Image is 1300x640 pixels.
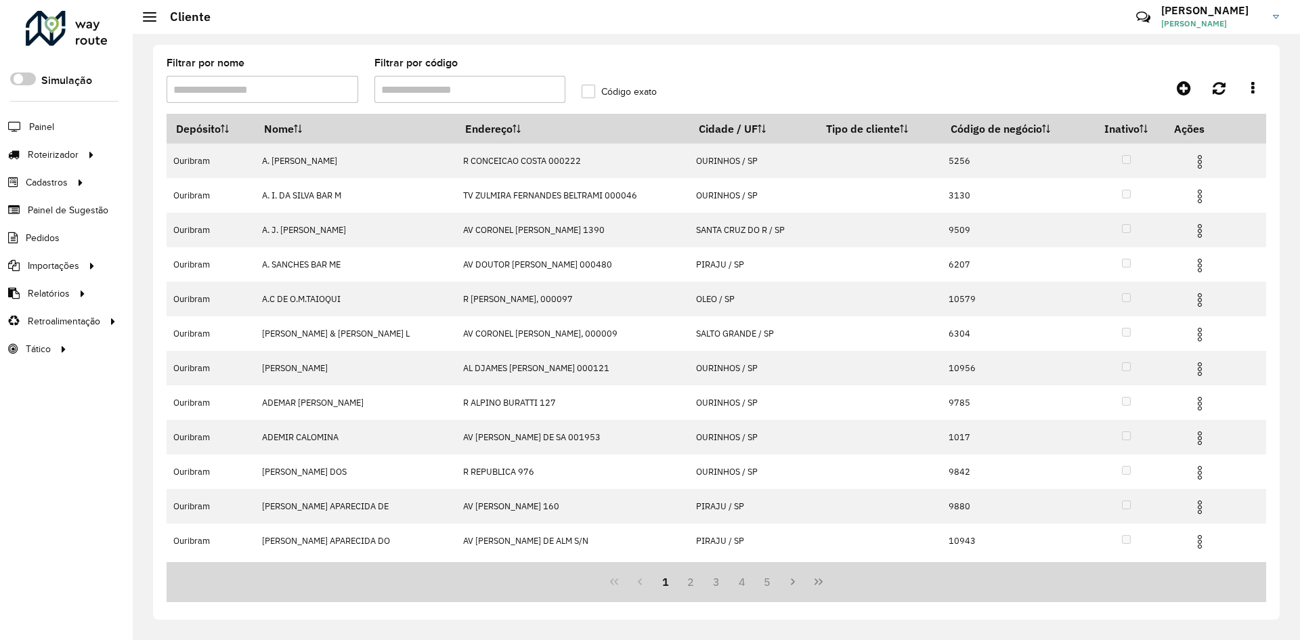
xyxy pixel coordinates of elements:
[941,213,1087,247] td: 9509
[26,231,60,245] span: Pedidos
[941,524,1087,558] td: 10943
[255,114,456,144] th: Nome
[1161,18,1263,30] span: [PERSON_NAME]
[167,385,255,420] td: Ouribram
[167,55,244,71] label: Filtrar por nome
[456,524,689,558] td: AV [PERSON_NAME] DE ALM S/N
[28,148,79,162] span: Roteirizador
[26,342,51,356] span: Tático
[689,213,817,247] td: SANTA CRUZ DO R / SP
[941,247,1087,282] td: 6207
[255,420,456,454] td: ADEMIR CALOMINA
[167,282,255,316] td: Ouribram
[255,282,456,316] td: A.C DE O.M.TAIOQUI
[780,569,806,595] button: Next Page
[28,259,79,273] span: Importações
[689,351,817,385] td: OURINHOS / SP
[1165,114,1246,143] th: Ações
[167,524,255,558] td: Ouribram
[689,282,817,316] td: OLEO / SP
[689,247,817,282] td: PIRAJU / SP
[255,351,456,385] td: [PERSON_NAME]
[167,247,255,282] td: Ouribram
[689,144,817,178] td: OURINHOS / SP
[255,247,456,282] td: A. SANCHES BAR ME
[167,420,255,454] td: Ouribram
[941,178,1087,213] td: 3130
[456,489,689,524] td: AV [PERSON_NAME] 160
[941,385,1087,420] td: 9785
[941,282,1087,316] td: 10579
[941,351,1087,385] td: 10956
[456,420,689,454] td: AV [PERSON_NAME] DE SA 001953
[456,213,689,247] td: AV CORONEL [PERSON_NAME] 1390
[941,114,1087,144] th: Código de negócio
[689,385,817,420] td: OURINHOS / SP
[255,178,456,213] td: A. I. DA SILVA BAR M
[255,144,456,178] td: A. [PERSON_NAME]
[26,175,68,190] span: Cadastros
[689,114,817,144] th: Cidade / UF
[678,569,703,595] button: 2
[255,524,456,558] td: [PERSON_NAME] APARECIDA DO
[255,213,456,247] td: A. J. [PERSON_NAME]
[456,454,689,489] td: R REPUBLICA 976
[941,144,1087,178] td: 5256
[689,178,817,213] td: OURINHOS / SP
[167,213,255,247] td: Ouribram
[156,9,211,24] h2: Cliente
[456,282,689,316] td: R [PERSON_NAME], 000097
[374,55,458,71] label: Filtrar por código
[28,314,100,328] span: Retroalimentação
[703,569,729,595] button: 3
[28,286,70,301] span: Relatórios
[689,454,817,489] td: OURINHOS / SP
[456,351,689,385] td: AL DJAMES [PERSON_NAME] 000121
[941,316,1087,351] td: 6304
[689,524,817,558] td: PIRAJU / SP
[941,420,1087,454] td: 1017
[729,569,755,595] button: 4
[456,316,689,351] td: AV CORONEL [PERSON_NAME], 000009
[689,316,817,351] td: SALTO GRANDE / SP
[41,72,92,89] label: Simulação
[582,85,657,99] label: Código exato
[456,144,689,178] td: R CONCEICAO COSTA 000222
[653,569,678,595] button: 1
[255,454,456,489] td: [PERSON_NAME] DOS
[456,247,689,282] td: AV DOUTOR [PERSON_NAME] 000480
[1161,4,1263,17] h3: [PERSON_NAME]
[167,114,255,144] th: Depósito
[29,120,54,134] span: Painel
[817,114,941,144] th: Tipo de cliente
[941,454,1087,489] td: 9842
[167,178,255,213] td: Ouribram
[167,316,255,351] td: Ouribram
[255,316,456,351] td: [PERSON_NAME] & [PERSON_NAME] L
[1129,3,1158,32] a: Contato Rápido
[167,454,255,489] td: Ouribram
[1088,114,1165,144] th: Inativo
[456,178,689,213] td: TV ZULMIRA FERNANDES BELTRAMI 000046
[167,489,255,524] td: Ouribram
[806,569,831,595] button: Last Page
[941,489,1087,524] td: 9880
[167,144,255,178] td: Ouribram
[255,385,456,420] td: ADEMAR [PERSON_NAME]
[167,351,255,385] td: Ouribram
[689,420,817,454] td: OURINHOS / SP
[28,203,108,217] span: Painel de Sugestão
[255,489,456,524] td: [PERSON_NAME] APARECIDA DE
[456,114,689,144] th: Endereço
[456,385,689,420] td: R ALPINO BURATTI 127
[689,489,817,524] td: PIRAJU / SP
[755,569,781,595] button: 5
